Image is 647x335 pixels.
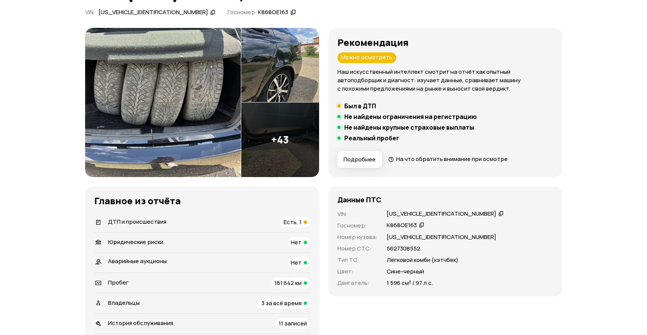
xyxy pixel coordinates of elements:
span: 3 за всё время [261,299,302,307]
p: Цвет : [337,267,378,276]
h5: Был в ДТП [344,102,376,110]
span: Подробнее [344,156,376,163]
p: Наш искусственный интеллект смотрит на отчёт как опытный автоподборщик и диагност: изучает данные... [337,68,553,93]
div: Можно осмотреть [337,52,396,63]
p: Легковой комби (хэтчбек) [387,256,458,264]
span: На что обратить внимание при осмотре [396,155,508,163]
span: ДТП и происшествия [108,218,166,226]
h5: Не найдены ограничения на регистрацию [344,113,477,120]
p: Сине-черный [387,267,424,276]
div: К868ОЕ163 [387,221,417,229]
h3: Рекомендация [337,37,553,48]
p: VIN : [337,210,378,218]
h5: Реальный пробег [344,134,399,142]
p: Двигатель : [337,279,378,287]
span: Юридические риски [108,238,163,246]
div: К868ОЕ163 [258,8,288,16]
h4: Данные ПТС [337,195,381,204]
span: Нет [291,259,302,267]
p: 1 596 см³ / 97 л.с. [387,279,433,287]
button: Подробнее [337,151,382,168]
div: [US_VEHICLE_IDENTIFICATION_NUMBER] [98,8,208,16]
div: [US_VEHICLE_IDENTIFICATION_NUMBER] [387,210,496,218]
p: [US_VEHICLE_IDENTIFICATION_NUMBER] [387,233,496,241]
p: 5627308552 [387,244,420,253]
p: Госномер : [337,221,378,230]
span: Пробег [108,278,129,286]
p: Тип ТС : [337,256,378,264]
span: 11 записей [279,319,307,327]
a: На что обратить внимание при осмотре [388,155,508,163]
span: VIN : [85,8,95,16]
p: Номер кузова : [337,233,378,241]
span: Есть, 1 [284,218,302,226]
span: Аварийные аукционы [108,257,167,265]
span: Госномер: [227,8,257,16]
h3: Главное из отчёта [94,195,310,206]
span: Владельцы [108,299,140,307]
span: Нет [291,238,302,246]
h5: Не найдены крупные страховые выплаты [344,124,474,131]
p: Номер СТС : [337,244,378,253]
span: 181 642 км [274,279,302,287]
span: История обслуживания [108,319,173,327]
